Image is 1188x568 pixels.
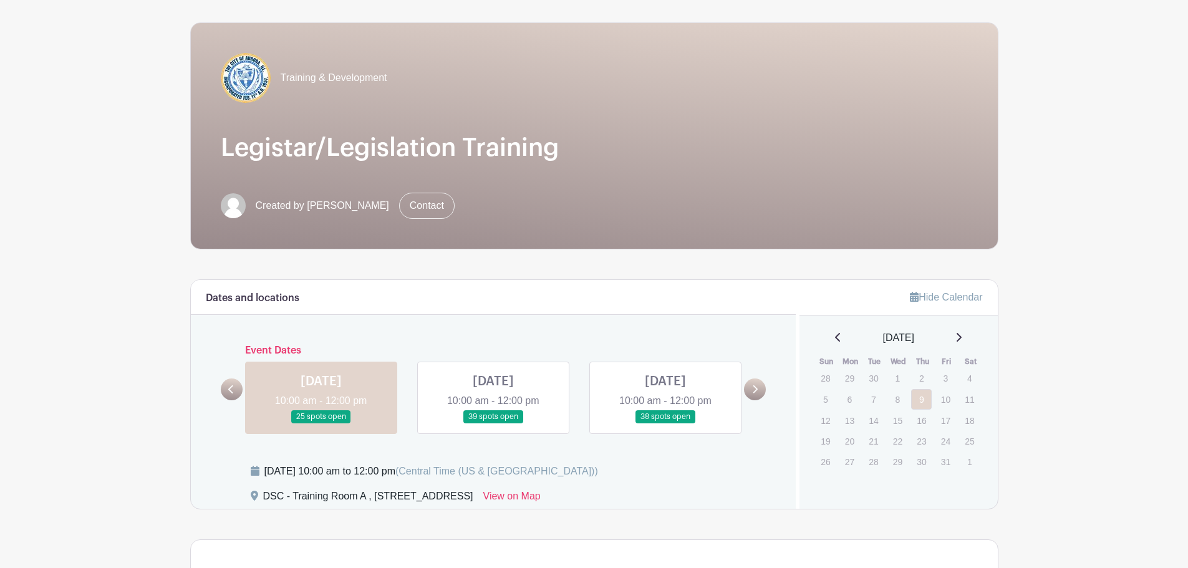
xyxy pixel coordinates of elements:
th: Wed [887,355,911,368]
p: 11 [959,390,980,409]
th: Fri [935,355,959,368]
a: 9 [911,389,932,410]
p: 1 [887,368,908,388]
div: [DATE] 10:00 am to 12:00 pm [264,464,598,479]
p: 14 [863,411,884,430]
p: 1 [959,452,980,471]
span: Training & Development [281,70,387,85]
p: 28 [863,452,884,471]
a: Contact [399,193,455,219]
p: 19 [815,431,836,451]
p: 22 [887,431,908,451]
img: default-ce2991bfa6775e67f084385cd625a349d9dcbb7a52a09fb2fda1e96e2d18dcdb.png [221,193,246,218]
p: 3 [935,368,956,388]
th: Sat [959,355,983,368]
th: Tue [862,355,887,368]
h1: Legistar/Legislation Training [221,133,968,163]
th: Thu [910,355,935,368]
span: Created by [PERSON_NAME] [256,198,389,213]
h6: Event Dates [243,345,745,357]
a: View on Map [483,489,541,509]
p: 27 [839,452,860,471]
p: 26 [815,452,836,471]
span: (Central Time (US & [GEOGRAPHIC_DATA])) [395,466,598,476]
h6: Dates and locations [206,292,299,304]
p: 13 [839,411,860,430]
p: 5 [815,390,836,409]
p: 6 [839,390,860,409]
p: 12 [815,411,836,430]
span: [DATE] [883,330,914,345]
p: 16 [911,411,932,430]
p: 21 [863,431,884,451]
p: 10 [935,390,956,409]
p: 31 [935,452,956,471]
p: 24 [935,431,956,451]
p: 4 [959,368,980,388]
p: 25 [959,431,980,451]
div: DSC - Training Room A , [STREET_ADDRESS] [263,489,473,509]
p: 29 [839,368,860,388]
p: 28 [815,368,836,388]
p: 20 [839,431,860,451]
img: COA%20logo%20(2).jpg [221,53,271,103]
p: 30 [911,452,932,471]
p: 18 [959,411,980,430]
th: Sun [814,355,839,368]
th: Mon [839,355,863,368]
p: 23 [911,431,932,451]
a: Hide Calendar [910,292,982,302]
p: 7 [863,390,884,409]
p: 8 [887,390,908,409]
p: 17 [935,411,956,430]
p: 30 [863,368,884,388]
p: 2 [911,368,932,388]
p: 15 [887,411,908,430]
p: 29 [887,452,908,471]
